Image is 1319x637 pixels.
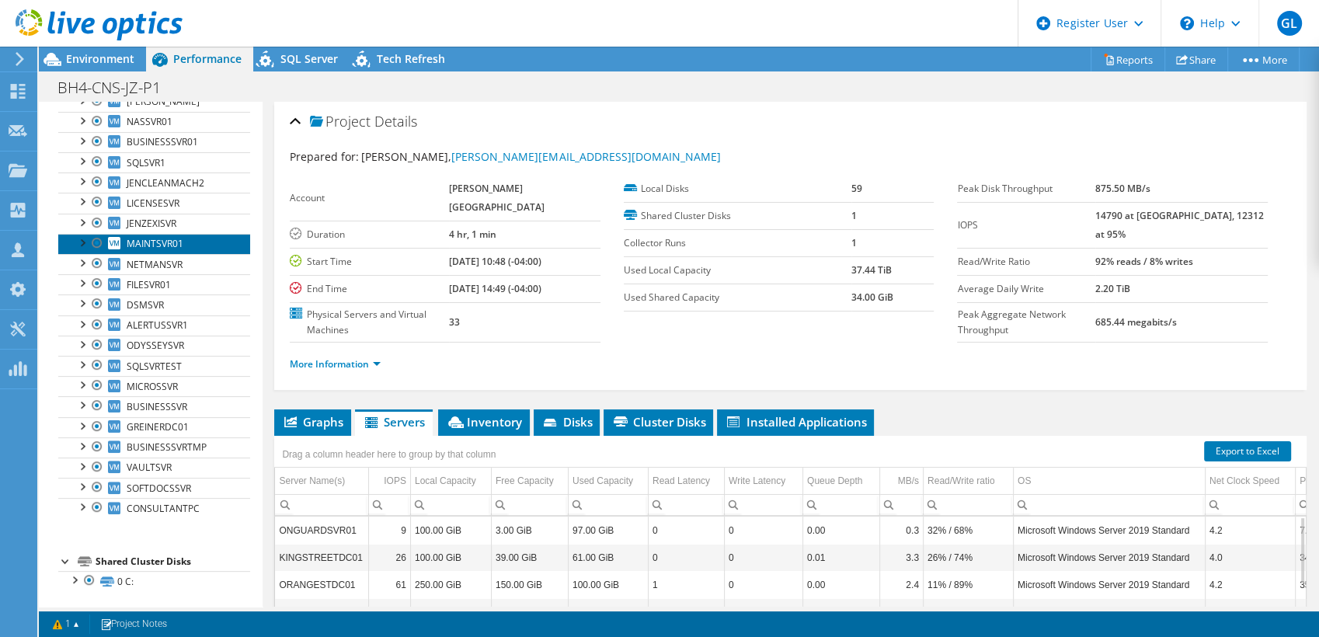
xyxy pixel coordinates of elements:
td: Used Capacity Column [568,468,648,495]
a: Share [1164,47,1228,71]
a: SQLSVRTEST [58,356,250,376]
label: Read/Write Ratio [957,254,1095,270]
td: Column Free Capacity, Value 150.00 GiB [491,571,568,598]
label: Peak Disk Throughput [957,181,1095,197]
a: NASSVR01 [58,112,250,132]
span: Tech Refresh [377,51,445,66]
span: NETMANSVR [127,258,183,271]
a: Project Notes [89,614,178,634]
span: Project [310,114,371,130]
td: Column Server Name(s), Value ORANGESTDC01 [275,571,368,598]
label: Collector Runs [624,235,851,251]
td: Column Read Latency, Value 0 [648,598,724,625]
td: Column Read/Write ratio, Value 26% / 74% [923,544,1013,571]
span: ALERTUSSVR1 [127,318,188,332]
td: Column OS, Value Microsoft Windows Server 2019 Standard [1013,571,1205,598]
a: ODYSSEYSVR [58,336,250,356]
span: [PERSON_NAME], [361,149,720,164]
td: Column Server Name(s), Value KINGSTREETDC01 [275,544,368,571]
h1: BH4-CNS-JZ-P1 [50,79,185,96]
span: Installed Applications [725,414,866,430]
a: FILESVR01 [58,274,250,294]
span: BUSINESSSVRTMP [127,440,207,454]
span: ODYSSEYSVR [127,339,184,352]
td: Column Free Capacity, Value 3.00 GiB [491,517,568,544]
b: [DATE] 14:49 (-04:00) [449,282,541,295]
div: Drag a column header here to group by that column [278,444,499,465]
td: Column Net Clock Speed, Value 4.2 [1205,517,1295,544]
div: Server Name(s) [279,472,345,490]
td: IOPS Column [368,468,410,495]
td: Column Server Name(s), Filter cell [275,494,368,515]
a: JENCLEANMACH2 [58,172,250,193]
a: MAINTSVR01 [58,234,250,254]
td: Column Queue Depth, Value 0.00 [802,571,879,598]
label: Local Disks [624,181,851,197]
span: GL [1277,11,1302,36]
td: Column Read/Write ratio, Value 12% / 88% [923,598,1013,625]
span: VAULTSVR [127,461,172,474]
b: [PERSON_NAME][GEOGRAPHIC_DATA] [449,182,545,214]
td: Column IOPS, Value 26 [368,544,410,571]
td: Column Local Capacity, Value 100.00 GiB [410,544,491,571]
td: Net Clock Speed Column [1205,468,1295,495]
div: Read Latency [653,472,710,490]
span: Environment [66,51,134,66]
td: Column Read/Write ratio, Value 11% / 89% [923,571,1013,598]
td: Queue Depth Column [802,468,879,495]
div: Local Capacity [415,472,476,490]
a: SOFTDOCSSVR [58,478,250,498]
td: Free Capacity Column [491,468,568,495]
label: Used Local Capacity [624,263,851,278]
a: Export to Excel [1204,441,1291,461]
span: [PERSON_NAME] [127,95,200,108]
b: 875.50 MB/s [1095,182,1150,195]
b: 1 [851,236,857,249]
b: 4 hr, 1 min [449,228,496,241]
td: Server Name(s) Column [275,468,368,495]
b: 37.44 TiB [851,263,892,277]
td: Column Read/Write ratio, Filter cell [923,494,1013,515]
td: Column Local Capacity, Value 100.00 GiB [410,598,491,625]
td: Write Latency Column [724,468,802,495]
td: OS Column [1013,468,1205,495]
td: Column IOPS, Filter cell [368,494,410,515]
span: Performance [173,51,242,66]
a: BUSINESSSVRTMP [58,437,250,458]
div: Read/Write ratio [927,472,994,490]
b: 14790 at [GEOGRAPHIC_DATA], 12312 at 95% [1095,209,1264,241]
a: Reports [1091,47,1165,71]
td: Column Net Clock Speed, Value 4.0 [1205,544,1295,571]
span: SQLSVRTEST [127,360,182,373]
b: [DATE] 10:48 (-04:00) [449,255,541,268]
span: Graphs [282,414,343,430]
td: Column Server Name(s), Value ONGUARDSVR01 [275,517,368,544]
td: Column MB/s, Value 0.6 [879,598,923,625]
td: Column Local Capacity, Value 100.00 GiB [410,517,491,544]
td: Column Write Latency, Value 0 [724,544,802,571]
span: SQLSVR1 [127,156,165,169]
span: JENCLEANMACH2 [127,176,204,190]
td: Column Queue Depth, Value 0.00 [802,598,879,625]
span: LICENSESVR [127,197,179,210]
td: Column Used Capacity, Value 97.00 GiB [568,517,648,544]
td: Column Local Capacity, Filter cell [410,494,491,515]
a: LICENSESVR [58,193,250,213]
td: Column Net Clock Speed, Value 8.0 [1205,598,1295,625]
td: Column Net Clock Speed, Value 4.2 [1205,571,1295,598]
a: 0 C: [58,571,250,591]
td: Column Write Latency, Value 0 [724,517,802,544]
div: MB/s [898,472,919,490]
div: Write Latency [729,472,785,490]
span: Inventory [446,414,522,430]
div: Net Clock Speed [1209,472,1279,490]
label: Average Daily Write [957,281,1095,297]
a: VAULTSVR [58,458,250,478]
span: FILESVR01 [127,278,171,291]
span: Cluster Disks [611,414,705,430]
td: Column Read/Write ratio, Value 32% / 68% [923,517,1013,544]
td: Column MB/s, Filter cell [879,494,923,515]
td: Column Read Latency, Value 0 [648,517,724,544]
a: CONSULTANTPC [58,498,250,518]
span: Servers [363,414,425,430]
